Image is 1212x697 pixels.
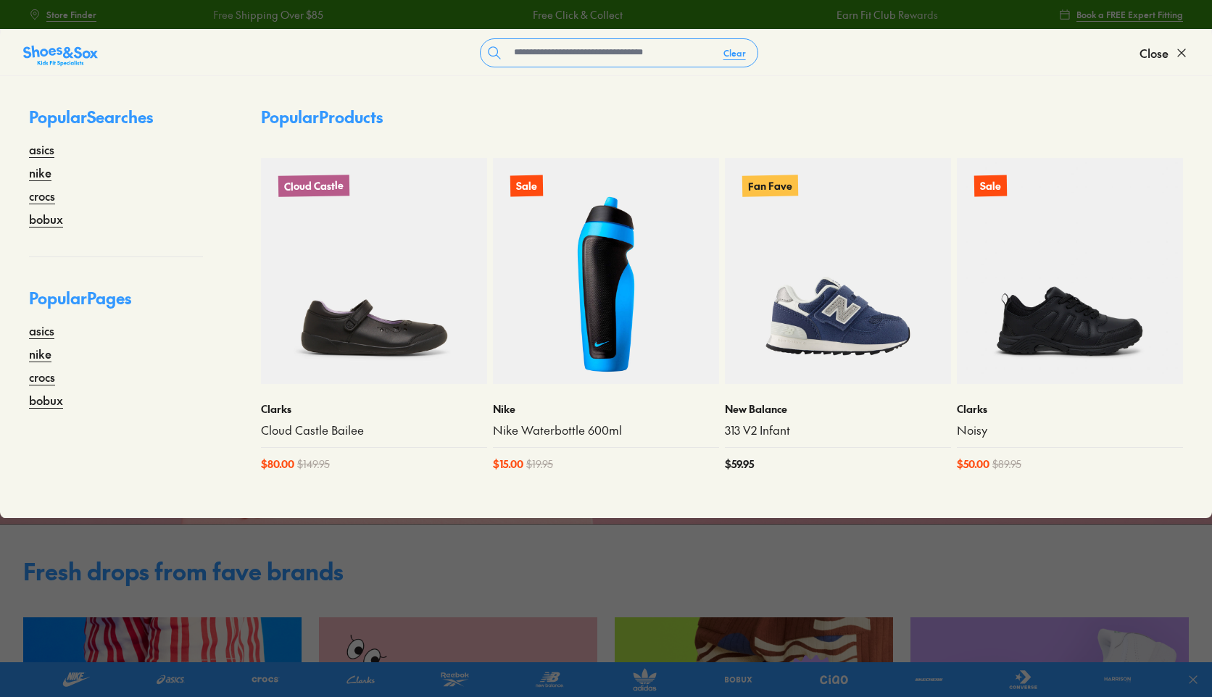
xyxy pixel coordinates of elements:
a: asics [29,141,54,158]
p: Sale [510,175,543,197]
a: crocs [29,187,55,204]
a: Cloud Castle [261,158,487,384]
p: Popular Searches [29,105,203,141]
p: Cloud Castle [278,175,349,197]
a: Fan Fave [725,158,951,384]
a: Sale [493,158,719,384]
a: nike [29,164,51,181]
a: Sale [957,158,1183,384]
p: New Balance [725,401,951,417]
span: $ 19.95 [526,456,553,472]
a: Noisy [957,422,1183,438]
p: Clarks [261,401,487,417]
span: $ 15.00 [493,456,523,472]
p: Nike [493,401,719,417]
span: $ 80.00 [261,456,294,472]
p: Fan Fave [742,175,798,196]
a: asics [29,322,54,339]
a: Earn Fit Club Rewards [837,7,938,22]
a: 313 V2 Infant [725,422,951,438]
p: Sale [974,175,1007,197]
a: Nike Waterbottle 600ml [493,422,719,438]
a: Book a FREE Expert Fitting [1059,1,1183,28]
a: Shoes &amp; Sox [23,41,98,64]
a: Cloud Castle Bailee [261,422,487,438]
a: nike [29,345,51,362]
span: $ 50.00 [957,456,989,472]
span: Book a FREE Expert Fitting [1076,8,1183,21]
a: crocs [29,368,55,385]
p: Clarks [957,401,1183,417]
img: SNS_Logo_Responsive.svg [23,44,98,67]
span: $ 89.95 [992,456,1021,472]
button: Close [1140,37,1189,69]
a: Store Finder [29,1,96,28]
span: $ 59.95 [725,456,754,472]
span: Close [1140,44,1169,62]
p: Popular Products [261,105,383,129]
a: Free Click & Collect [533,7,623,22]
span: Store Finder [46,8,96,21]
a: bobux [29,210,63,228]
a: bobux [29,391,63,409]
a: Free Shipping Over $85 [213,7,323,22]
span: $ 149.95 [297,456,330,472]
p: Popular Pages [29,286,203,322]
button: Clear [712,40,757,66]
